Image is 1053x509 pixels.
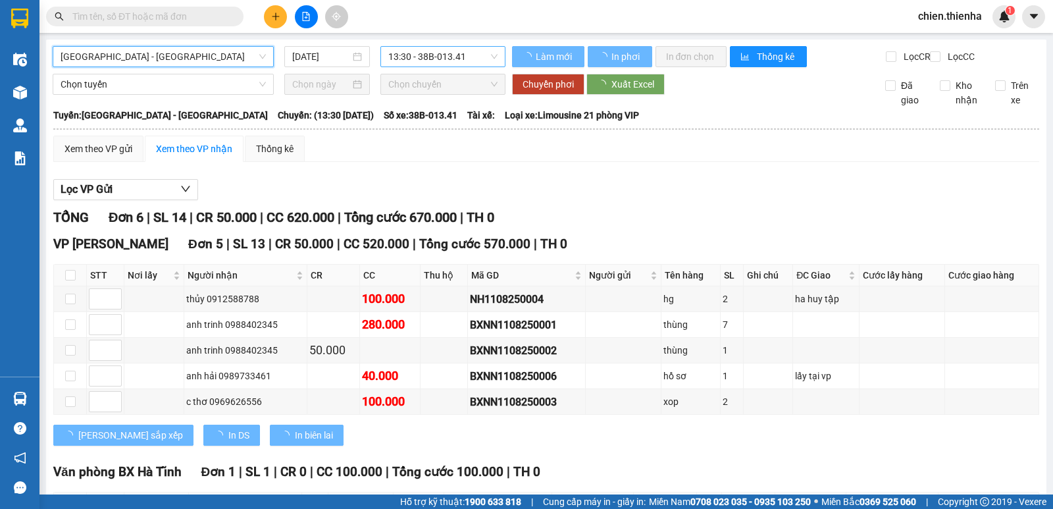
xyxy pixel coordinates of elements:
button: In DS [203,425,260,446]
span: up [111,291,118,299]
img: warehouse-icon [13,392,27,406]
span: SL 14 [153,209,186,225]
span: 1 [1008,6,1012,15]
span: VP [PERSON_NAME] [53,236,168,252]
span: | [338,209,341,225]
span: Đơn 6 [109,209,143,225]
span: caret-down [1028,11,1040,22]
span: bar-chart [740,52,752,63]
span: | [147,209,150,225]
span: Chọn tuyến [61,74,266,94]
td: BXNN1108250002 [468,338,585,363]
span: search [55,12,64,21]
span: Increase Value [107,392,121,402]
th: Ghi chú [744,265,794,286]
span: Loại xe: Limousine 21 phòng VIP [505,108,639,122]
span: SL 13 [233,236,265,252]
div: Thống kê [256,142,294,156]
span: plus [271,12,280,21]
div: NH1108250004 [470,291,582,308]
input: Chọn ngày [292,77,351,92]
div: 2 [723,394,741,409]
span: CC 620.000 [267,209,334,225]
span: | [239,464,242,479]
img: logo-vxr [11,9,28,28]
span: Đã giao [896,78,930,107]
span: Văn phòng BX Hà Tĩnh [53,464,182,479]
span: | [310,464,313,479]
span: SL 1 [245,464,270,479]
span: Increase Value [107,315,121,325]
span: | [269,236,272,252]
span: Lọc VP Gửi [61,181,113,198]
img: warehouse-icon [13,53,27,67]
span: CR 0 [280,464,307,479]
span: | [386,464,389,479]
span: Decrease Value [107,350,121,360]
span: loading [597,80,611,89]
span: down [111,403,118,411]
span: | [531,495,533,509]
span: [PERSON_NAME] sắp xếp [78,428,183,442]
div: 40.000 [362,367,418,385]
div: Xem theo VP nhận [156,142,232,156]
span: loading [598,52,609,61]
span: Đơn 1 [201,464,236,479]
div: lấy tại vp [795,369,856,383]
span: Chuyến: (13:30 [DATE]) [278,108,374,122]
div: anh hải 0989733461 [186,369,305,383]
span: loading [64,431,78,440]
span: | [926,495,928,509]
span: Đơn 5 [188,236,223,252]
span: Chọn chuyến [388,74,497,94]
span: Hà Nội - Hà Tĩnh [61,47,266,67]
div: BXNN1108250006 [470,368,582,385]
span: Nơi lấy [128,268,170,282]
li: Hotline: 0981127575, 0981347575, 19009067 [123,49,550,65]
button: [PERSON_NAME] sắp xếp [53,425,193,446]
div: xop [663,394,718,409]
span: up [111,317,118,325]
div: 100.000 [362,392,418,411]
img: logo.jpg [16,16,82,82]
span: TH 0 [540,236,567,252]
span: loading [280,431,295,440]
span: 13:30 - 38B-013.41 [388,47,497,67]
button: Làm mới [512,46,584,67]
span: Người nhận [188,268,294,282]
span: question-circle [14,422,26,435]
span: Làm mới [536,49,574,64]
span: In DS [228,428,249,442]
span: Mã GD [471,268,571,282]
span: down [111,300,118,308]
div: ha huy tập [795,292,856,306]
span: | [337,236,340,252]
th: CC [360,265,421,286]
th: Tên hàng [661,265,721,286]
span: chien.thienha [908,8,992,24]
div: hồ sơ [663,369,718,383]
div: BXNN1108250002 [470,342,582,359]
button: aim [325,5,348,28]
button: In đơn chọn [655,46,727,67]
b: Tuyến: [GEOGRAPHIC_DATA] - [GEOGRAPHIC_DATA] [53,110,268,121]
span: CC 520.000 [344,236,409,252]
span: Decrease Value [107,299,121,309]
span: Lọc CC [942,49,977,64]
span: Số xe: 38B-013.41 [384,108,457,122]
img: solution-icon [13,151,27,165]
strong: 0369 525 060 [860,496,916,507]
div: anh trinh 0988402345 [186,317,305,332]
button: In phơi [588,46,652,67]
th: CR [307,265,360,286]
span: down [180,184,191,194]
div: thùng [663,343,718,358]
td: BXNN1108250001 [468,312,585,338]
td: NH1108250004 [468,286,585,312]
span: Lọc CR [898,49,933,64]
th: Cước giao hàng [945,265,1039,286]
li: Số [GEOGRAPHIC_DATA][PERSON_NAME], P. [GEOGRAPHIC_DATA] [123,32,550,49]
span: down [111,352,118,360]
b: GỬI : Bến Xe Nước Ngầm [16,95,222,117]
button: caret-down [1022,5,1045,28]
